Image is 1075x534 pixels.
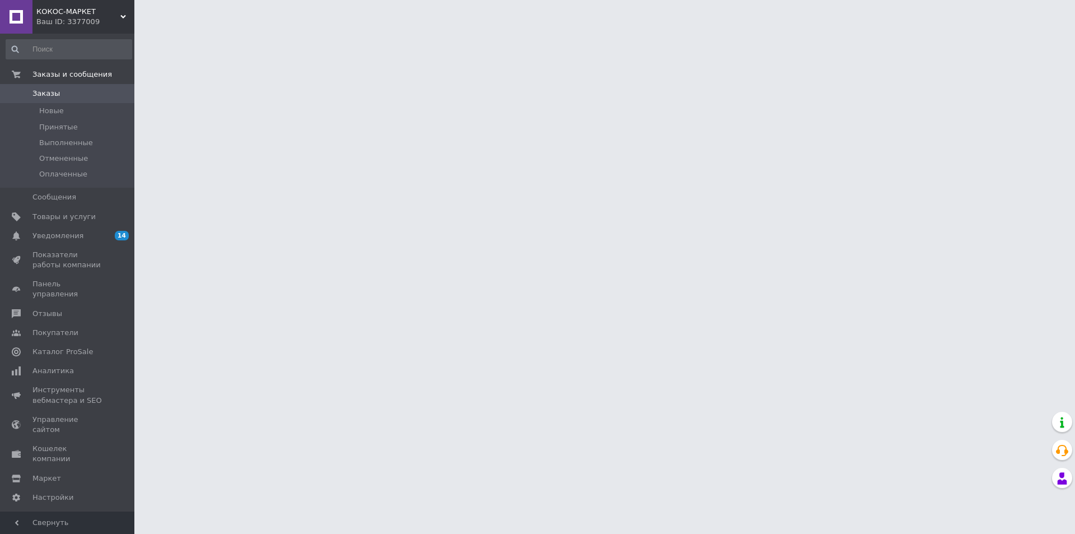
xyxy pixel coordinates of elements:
[32,385,104,405] span: Инструменты вебмастера и SEO
[32,473,61,484] span: Маркет
[32,444,104,464] span: Кошелек компании
[32,415,104,435] span: Управление сайтом
[32,328,78,338] span: Покупатели
[115,231,129,240] span: 14
[39,154,88,164] span: Отмененные
[39,169,87,179] span: Оплаченные
[32,309,62,319] span: Отзывы
[32,366,74,376] span: Аналитика
[6,39,132,59] input: Поиск
[39,138,93,148] span: Выполненные
[32,212,96,222] span: Товары и услуги
[32,279,104,299] span: Панель управления
[32,192,76,202] span: Сообщения
[36,17,134,27] div: Ваш ID: 3377009
[32,493,73,503] span: Настройки
[36,7,120,17] span: КОКОС-МАРКЕТ
[32,69,112,80] span: Заказы и сообщения
[32,347,93,357] span: Каталог ProSale
[32,231,83,241] span: Уведомления
[32,250,104,270] span: Показатели работы компании
[32,89,60,99] span: Заказы
[39,122,78,132] span: Принятые
[39,106,64,116] span: Новые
